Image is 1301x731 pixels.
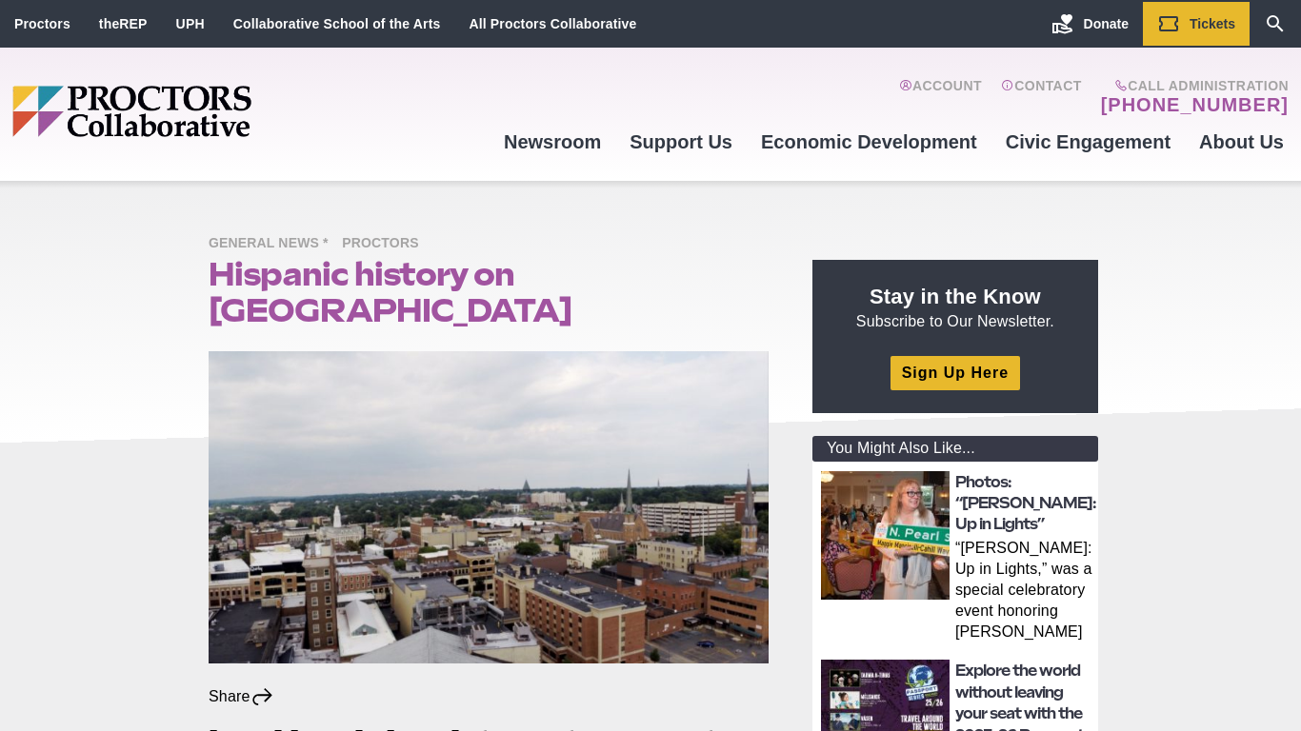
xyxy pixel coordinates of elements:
img: Proctors logo [12,86,398,137]
a: theREP [99,16,148,31]
a: General News * [209,234,338,250]
a: UPH [176,16,205,31]
span: Proctors [342,232,428,256]
a: Tickets [1143,2,1250,46]
a: All Proctors Collaborative [469,16,636,31]
a: Account [899,78,982,116]
a: Economic Development [747,116,991,168]
a: Civic Engagement [991,116,1185,168]
span: General News * [209,232,338,256]
div: You Might Also Like... [812,436,1098,462]
span: Tickets [1190,16,1235,31]
p: Subscribe to Our Newsletter. [835,283,1075,332]
a: Proctors [14,16,70,31]
a: Photos: “[PERSON_NAME]: Up in Lights” [955,473,1096,534]
a: Newsroom [490,116,615,168]
span: Donate [1084,16,1129,31]
a: Proctors [342,234,428,250]
h1: Hispanic history on [GEOGRAPHIC_DATA] [209,256,769,328]
span: Call Administration [1095,78,1289,93]
a: Collaborative School of the Arts [233,16,441,31]
strong: Stay in the Know [870,285,1041,308]
a: About Us [1185,116,1298,168]
a: Sign Up Here [891,356,1020,389]
a: Contact [1001,78,1082,116]
div: Share [209,686,274,707]
img: Schenectady, NY [209,351,769,663]
p: “[PERSON_NAME]: Up in Lights,” was a special celebratory event honoring [PERSON_NAME] extraordina... [955,538,1092,646]
a: [PHONE_NUMBER] [1101,93,1289,116]
a: Donate [1037,2,1143,46]
img: thumbnail: Photos: “Maggie: Up in Lights” [821,471,950,600]
a: Support Us [615,116,747,168]
a: Search [1250,2,1301,46]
